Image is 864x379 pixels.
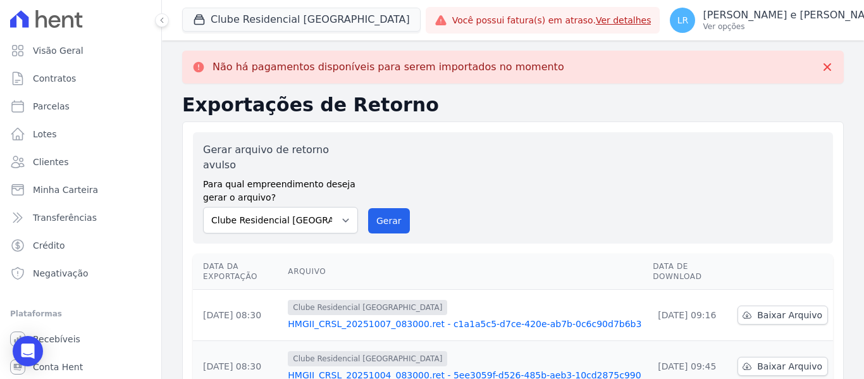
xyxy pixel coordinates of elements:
a: Visão Geral [5,38,156,63]
span: Conta Hent [33,361,83,373]
td: [DATE] 08:30 [193,290,283,341]
span: Visão Geral [33,44,83,57]
span: Transferências [33,211,97,224]
div: Open Intercom Messenger [13,336,43,366]
span: Crédito [33,239,65,252]
h2: Exportações de Retorno [182,94,844,116]
td: [DATE] 09:16 [648,290,732,341]
span: Minha Carteira [33,183,98,196]
span: Parcelas [33,100,70,113]
a: Negativação [5,261,156,286]
a: Baixar Arquivo [737,306,828,325]
span: Clube Residencial [GEOGRAPHIC_DATA] [288,351,447,366]
a: HMGII_CRSL_20251007_083000.ret - c1a1a5c5-d7ce-420e-ab7b-0c6c90d7b6b3 [288,318,643,330]
p: Não há pagamentos disponíveis para serem importados no momento [213,61,564,73]
th: Data da Exportação [193,254,283,290]
span: Clientes [33,156,68,168]
span: Baixar Arquivo [757,309,822,321]
a: Parcelas [5,94,156,119]
a: Contratos [5,66,156,91]
a: Lotes [5,121,156,147]
span: Clube Residencial [GEOGRAPHIC_DATA] [288,300,447,315]
span: Recebíveis [33,333,80,345]
a: Baixar Arquivo [737,357,828,376]
span: Contratos [33,72,76,85]
a: Transferências [5,205,156,230]
a: Clientes [5,149,156,175]
span: LR [677,16,689,25]
a: Recebíveis [5,326,156,352]
a: Minha Carteira [5,177,156,202]
th: Data de Download [648,254,732,290]
label: Para qual empreendimento deseja gerar o arquivo? [203,173,358,204]
a: Ver detalhes [596,15,651,25]
a: Crédito [5,233,156,258]
th: Arquivo [283,254,648,290]
span: Baixar Arquivo [757,360,822,373]
span: Lotes [33,128,57,140]
span: Você possui fatura(s) em atraso. [452,14,651,27]
button: Gerar [368,208,410,233]
label: Gerar arquivo de retorno avulso [203,142,358,173]
span: Negativação [33,267,89,280]
div: Plataformas [10,306,151,321]
button: Clube Residencial [GEOGRAPHIC_DATA] [182,8,421,32]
